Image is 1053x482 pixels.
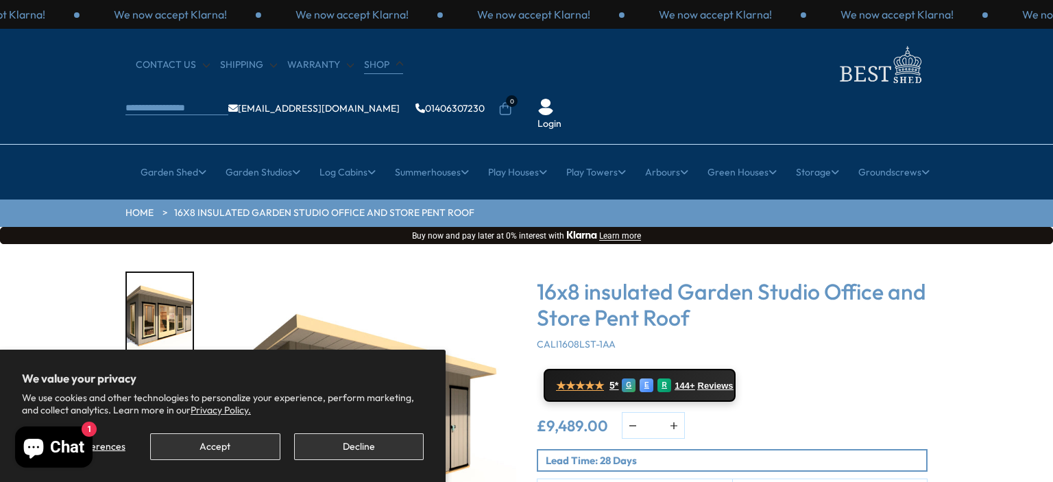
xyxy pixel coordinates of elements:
[319,155,376,189] a: Log Cabins
[622,378,636,392] div: G
[443,7,625,22] div: 3 / 3
[226,155,300,189] a: Garden Studios
[11,426,97,471] inbox-online-store-chat: Shopify online store chat
[546,453,926,468] p: Lead Time: 28 Days
[220,58,277,72] a: Shipping
[537,418,608,433] ins: £9,489.00
[796,155,839,189] a: Storage
[141,155,206,189] a: Garden Shed
[506,95,518,107] span: 0
[287,58,354,72] a: Warranty
[640,378,653,392] div: E
[537,338,616,350] span: CALI1608LST-1AA
[698,381,734,391] span: Reviews
[364,58,403,72] a: Shop
[832,43,928,87] img: logo
[22,391,424,416] p: We use cookies and other technologies to personalize your experience, perform marketing, and coll...
[125,206,154,220] a: HOME
[295,7,409,22] p: We now accept Klarna!
[566,155,626,189] a: Play Towers
[645,155,688,189] a: Arbours
[858,155,930,189] a: Groundscrews
[537,99,554,115] img: User Icon
[136,58,210,72] a: CONTACT US
[659,7,772,22] p: We now accept Klarna!
[415,104,485,113] a: 01406307230
[22,372,424,385] h2: We value your privacy
[625,7,806,22] div: 1 / 3
[675,381,694,391] span: 144+
[261,7,443,22] div: 2 / 3
[395,155,469,189] a: Summerhouses
[80,7,261,22] div: 1 / 3
[127,273,193,364] img: CaliStoragelh16x8_d3bf754d-5271-4f8e-acda-2a83da008bb5_200x200.jpg
[556,379,604,392] span: ★★★★★
[294,433,424,460] button: Decline
[537,117,561,131] a: Login
[114,7,227,22] p: We now accept Klarna!
[806,7,988,22] div: 2 / 3
[840,7,954,22] p: We now accept Klarna!
[125,272,194,365] div: 1 / 8
[191,404,251,416] a: Privacy Policy.
[174,206,474,220] a: 16x8 insulated Garden Studio Office and Store Pent Roof
[477,7,590,22] p: We now accept Klarna!
[150,433,280,460] button: Accept
[498,102,512,116] a: 0
[657,378,671,392] div: R
[537,278,928,331] h3: 16x8 insulated Garden Studio Office and Store Pent Roof
[707,155,777,189] a: Green Houses
[228,104,400,113] a: [EMAIL_ADDRESS][DOMAIN_NAME]
[544,369,736,402] a: ★★★★★ 5* G E R 144+ Reviews
[488,155,547,189] a: Play Houses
